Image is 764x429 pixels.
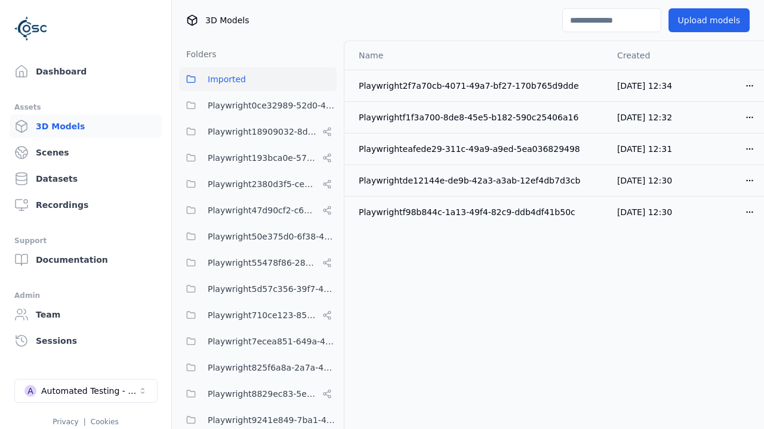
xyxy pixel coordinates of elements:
span: 3D Models [205,14,249,26]
a: Dashboard [10,60,162,83]
a: Datasets [10,167,162,191]
button: Imported [179,67,337,91]
a: Privacy [53,418,78,426]
div: Assets [14,100,157,114]
span: Playwright50e375d0-6f38-48a7-96e0-b0dcfa24b72f [208,229,337,244]
button: Playwright7ecea851-649a-419a-985e-fcff41a98b20 [179,329,337,353]
button: Select a workspace [14,379,158,403]
a: Documentation [10,248,162,272]
span: Playwright825f6a8a-2a7a-425c-94f7-650318982f69 [208,360,337,375]
span: Playwright18909032-8d07-45c5-9c81-9eec75d0b16b [208,125,318,139]
span: Playwright47d90cf2-c635-4353-ba3b-5d4538945666 [208,203,318,217]
span: Playwright9241e849-7ba1-474f-9275-02cfa81d37fc [208,413,337,427]
a: Cookies [91,418,119,426]
button: Playwright193bca0e-57fa-418d-8ea9-45122e711dc7 [179,146,337,170]
th: Created [608,41,687,70]
span: Playwright55478f86-28dc-49b8-8d1f-c7b13b14578c [208,256,318,270]
span: Playwright7ecea851-649a-419a-985e-fcff41a98b20 [208,334,337,349]
button: Playwright50e375d0-6f38-48a7-96e0-b0dcfa24b72f [179,225,337,248]
button: Upload models [668,8,750,32]
div: Playwrightde12144e-de9b-42a3-a3ab-12ef4db7d3cb [359,175,598,186]
span: Imported [208,72,246,86]
span: Playwright5d57c356-39f7-47ed-9ab9-d0409ac6cddc [208,282,337,296]
h3: Folders [179,48,217,60]
span: [DATE] 12:34 [617,81,672,91]
button: Playwright18909032-8d07-45c5-9c81-9eec75d0b16b [179,120,337,144]
div: Playwrightf1f3a700-8de8-45e5-b182-590c25406a16 [359,111,598,123]
span: Playwright2380d3f5-cebf-494e-b965-66be4d67505e [208,177,318,191]
a: Scenes [10,141,162,164]
span: [DATE] 12:31 [617,144,672,154]
div: A [24,385,36,397]
div: Support [14,234,157,248]
span: Playwright710ce123-85fd-4f8c-9759-23c3308d8830 [208,308,318,322]
button: Playwright825f6a8a-2a7a-425c-94f7-650318982f69 [179,356,337,380]
img: Logo [14,12,48,45]
span: [DATE] 12:30 [617,207,672,217]
span: [DATE] 12:30 [617,176,672,185]
button: Playwright8829ec83-5e68-4376-b984-049061a310ed [179,382,337,406]
button: Playwright710ce123-85fd-4f8c-9759-23c3308d8830 [179,303,337,327]
button: Playwright0ce32989-52d0-45cf-b5b9-59d5033d313a [179,94,337,117]
button: Playwright5d57c356-39f7-47ed-9ab9-d0409ac6cddc [179,277,337,301]
div: Automated Testing - Playwright [41,385,138,397]
a: Recordings [10,193,162,217]
button: Playwright55478f86-28dc-49b8-8d1f-c7b13b14578c [179,251,337,275]
div: Playwrighteafede29-311c-49a9-a9ed-5ea036829498 [359,143,598,155]
span: Playwright193bca0e-57fa-418d-8ea9-45122e711dc7 [208,151,318,165]
button: Playwright2380d3f5-cebf-494e-b965-66be4d67505e [179,172,337,196]
th: Name [344,41,608,70]
span: Playwright0ce32989-52d0-45cf-b5b9-59d5033d313a [208,98,337,113]
a: 3D Models [10,114,162,138]
a: Sessions [10,329,162,353]
button: Playwright47d90cf2-c635-4353-ba3b-5d4538945666 [179,198,337,222]
span: | [84,418,86,426]
span: Playwright8829ec83-5e68-4376-b984-049061a310ed [208,387,318,401]
a: Team [10,303,162,327]
span: [DATE] 12:32 [617,113,672,122]
div: Playwrightf98b844c-1a13-49f4-82c9-ddb4df41b50c [359,206,598,218]
div: Playwright2f7a70cb-4071-49a7-bf27-170b765d9dde [359,80,598,92]
div: Admin [14,288,157,303]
